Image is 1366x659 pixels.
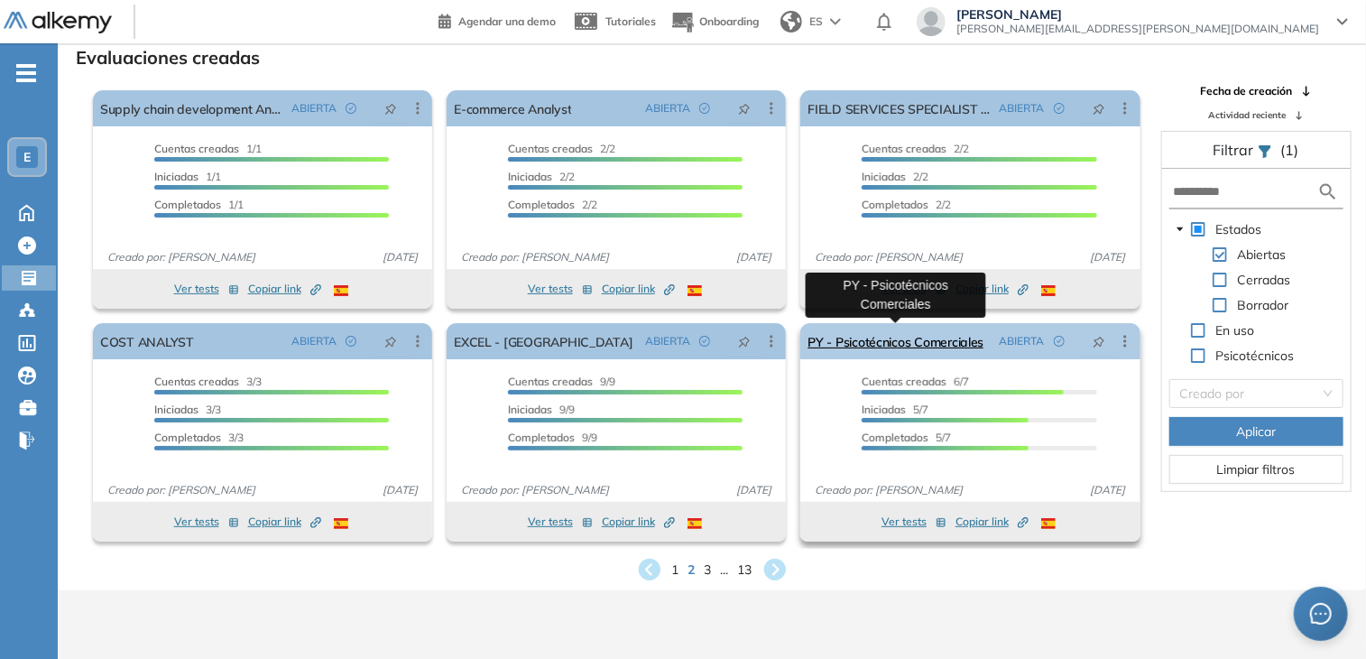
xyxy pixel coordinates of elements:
span: [DATE] [375,482,425,498]
span: En uso [1213,320,1259,341]
span: 2/2 [862,198,951,211]
span: Tutoriales [605,14,656,28]
span: 2 [688,561,696,580]
a: PY - Psicotécnicos Comerciales [808,323,983,359]
button: Copiar link [248,511,321,533]
span: Fecha de creación [1200,83,1292,99]
span: check-circle [346,336,356,347]
span: Completados [862,431,928,444]
button: pushpin [1079,94,1119,123]
span: ABIERTA [645,333,690,349]
span: caret-down [1176,225,1185,234]
span: [DATE] [1084,249,1133,265]
span: 5/7 [862,431,951,444]
span: pushpin [1093,334,1105,348]
span: Cuentas creadas [862,142,946,155]
span: [DATE] [729,249,779,265]
span: 2/2 [508,142,615,155]
span: Cuentas creadas [508,142,593,155]
button: Ver tests [528,278,593,300]
button: pushpin [1079,327,1119,356]
span: Iniciadas [154,170,198,183]
img: ESP [1041,285,1056,296]
img: search icon [1317,181,1339,203]
span: Limpiar filtros [1217,459,1296,479]
button: pushpin [371,94,411,123]
button: Copiar link [955,278,1029,300]
span: Creado por: [PERSON_NAME] [808,249,970,265]
a: E-commerce Analyst [454,90,571,126]
span: Completados [154,431,221,444]
span: ... [721,561,729,580]
span: Cuentas creadas [154,142,239,155]
a: EXCEL - [GEOGRAPHIC_DATA] [454,323,632,359]
span: Copiar link [248,514,321,530]
span: Cuentas creadas [508,375,593,388]
img: arrow [830,18,841,25]
span: Copiar link [248,281,321,297]
span: [PERSON_NAME][EMAIL_ADDRESS][PERSON_NAME][DOMAIN_NAME] [956,22,1319,36]
button: Copiar link [248,278,321,300]
span: ABIERTA [291,100,337,116]
button: Onboarding [670,3,759,42]
span: Copiar link [955,281,1029,297]
span: Copiar link [602,514,675,530]
span: 3/3 [154,375,262,388]
img: ESP [1041,518,1056,529]
img: Logo [4,12,112,34]
span: Agendar una demo [458,14,556,28]
span: [DATE] [375,249,425,265]
button: Ver tests [528,511,593,533]
span: 2/2 [862,142,969,155]
span: Actividad reciente [1208,108,1286,122]
span: ABIERTA [291,333,337,349]
img: ESP [688,285,702,296]
span: Cuentas creadas [154,375,239,388]
a: Agendar una demo [438,9,556,31]
span: Abiertas [1238,246,1287,263]
span: Creado por: [PERSON_NAME] [100,482,263,498]
span: En uso [1216,322,1255,339]
span: Creado por: [PERSON_NAME] [100,249,263,265]
span: Completados [154,198,221,211]
span: 2/2 [508,170,575,183]
span: (1) [1281,139,1299,161]
span: Onboarding [699,14,759,28]
span: check-circle [346,103,356,114]
span: ABIERTA [1000,333,1045,349]
span: Borrador [1234,294,1293,316]
img: ESP [334,518,348,529]
span: 2/2 [862,170,928,183]
span: pushpin [738,334,751,348]
span: 2/2 [508,198,597,211]
span: ES [809,14,823,30]
span: 9/9 [508,403,575,416]
span: pushpin [384,334,397,348]
span: Copiar link [602,281,675,297]
span: Abiertas [1234,244,1290,265]
span: check-circle [1054,336,1065,347]
button: Copiar link [602,511,675,533]
a: COST ANALYST [100,323,194,359]
span: ABIERTA [1000,100,1045,116]
a: FIELD SERVICES SPECIALIST (IT) [808,90,992,126]
span: pushpin [384,101,397,116]
span: Completados [508,198,575,211]
span: [PERSON_NAME] [956,7,1319,22]
span: 6/7 [862,375,969,388]
span: 1/1 [154,198,244,211]
a: Supply chain development Analyst [100,90,284,126]
span: Estados [1216,221,1262,237]
span: check-circle [699,103,710,114]
span: Cuentas creadas [862,375,946,388]
button: pushpin [725,327,764,356]
img: ESP [688,518,702,529]
span: Iniciadas [508,403,552,416]
span: pushpin [1093,101,1105,116]
span: Completados [862,198,928,211]
span: 1/1 [154,170,221,183]
button: Aplicar [1169,417,1343,446]
span: Copiar link [955,514,1029,530]
span: ABIERTA [645,100,690,116]
span: [DATE] [1084,482,1133,498]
